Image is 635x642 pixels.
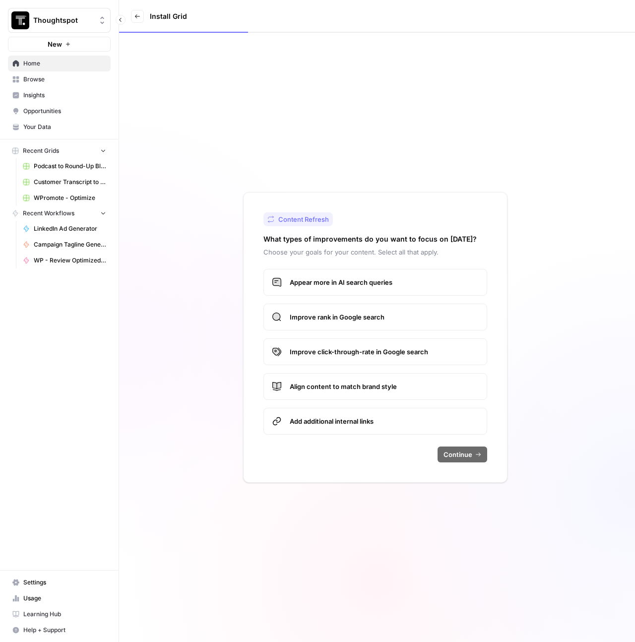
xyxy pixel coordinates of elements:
[34,224,106,233] span: LinkedIn Ad Generator
[23,610,106,619] span: Learning Hub
[290,347,479,357] span: Improve click-through-rate in Google search
[290,277,479,287] span: Appear more in AI search queries
[33,15,93,25] span: Thoughtspot
[23,123,106,131] span: Your Data
[48,39,62,49] span: New
[278,214,329,224] span: Content Refresh
[23,578,106,587] span: Settings
[290,382,479,391] span: Align content to match brand style
[18,158,111,174] a: Podcast to Round-Up Blog
[8,71,111,87] a: Browse
[23,75,106,84] span: Browse
[8,590,111,606] a: Usage
[34,256,106,265] span: WP - Review Optimized Article
[11,11,29,29] img: Thoughtspot Logo
[23,91,106,100] span: Insights
[23,594,106,603] span: Usage
[8,103,111,119] a: Opportunities
[263,234,477,244] h2: What types of improvements do you want to focus on [DATE]?
[18,237,111,253] a: Campaign Tagline Generator
[8,119,111,135] a: Your Data
[8,87,111,103] a: Insights
[18,190,111,206] a: WPromote - Optimize
[34,193,106,202] span: WPromote - Optimize
[18,174,111,190] a: Customer Transcript to Case Study
[263,247,487,257] p: Choose your goals for your content. Select all that apply.
[8,606,111,622] a: Learning Hub
[150,11,187,21] h3: Install Grid
[8,8,111,33] button: Workspace: Thoughtspot
[8,143,111,158] button: Recent Grids
[8,37,111,52] button: New
[18,253,111,268] a: WP - Review Optimized Article
[23,209,74,218] span: Recent Workflows
[34,162,106,171] span: Podcast to Round-Up Blog
[8,56,111,71] a: Home
[23,107,106,116] span: Opportunities
[8,206,111,221] button: Recent Workflows
[34,240,106,249] span: Campaign Tagline Generator
[23,626,106,635] span: Help + Support
[18,221,111,237] a: LinkedIn Ad Generator
[34,178,106,187] span: Customer Transcript to Case Study
[290,312,479,322] span: Improve rank in Google search
[8,575,111,590] a: Settings
[444,449,472,459] span: Continue
[438,447,487,462] button: Continue
[8,622,111,638] button: Help + Support
[290,416,479,426] span: Add additional internal links
[23,59,106,68] span: Home
[23,146,59,155] span: Recent Grids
